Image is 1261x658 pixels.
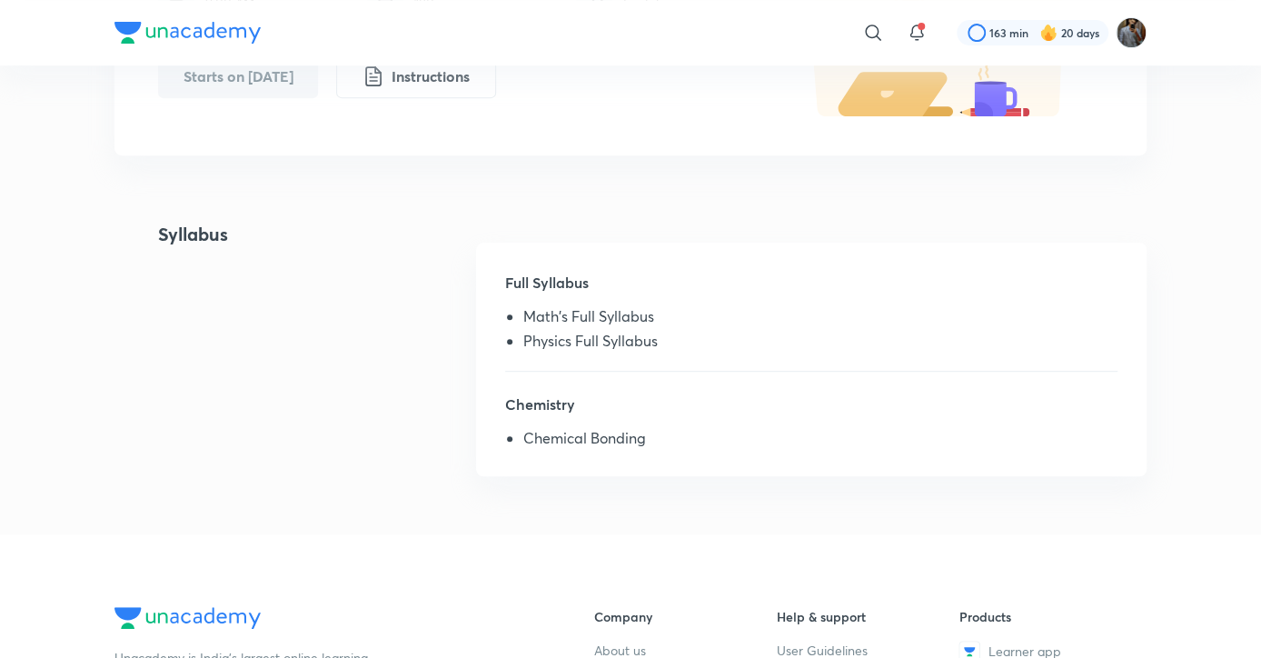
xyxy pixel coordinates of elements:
[505,272,1117,308] h5: Full Syllabus
[362,65,384,87] img: instruction
[1039,24,1057,42] img: streak
[958,607,1141,626] h6: Products
[158,55,318,98] button: Starts on Oct 5
[505,394,1117,430] h5: Chemistry
[336,55,496,98] button: Instructions
[114,607,536,633] a: Company Logo
[523,430,1117,454] li: Chemical Bonding
[523,308,1117,332] li: Math's Full Syllabus
[594,607,777,626] h6: Company
[114,22,261,44] img: Company Logo
[523,333,1117,356] li: Physics Full Syllabus
[114,607,261,629] img: Company Logo
[114,221,228,497] h4: Syllabus
[777,607,959,626] h6: Help & support
[1116,17,1147,48] img: Shivam Munot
